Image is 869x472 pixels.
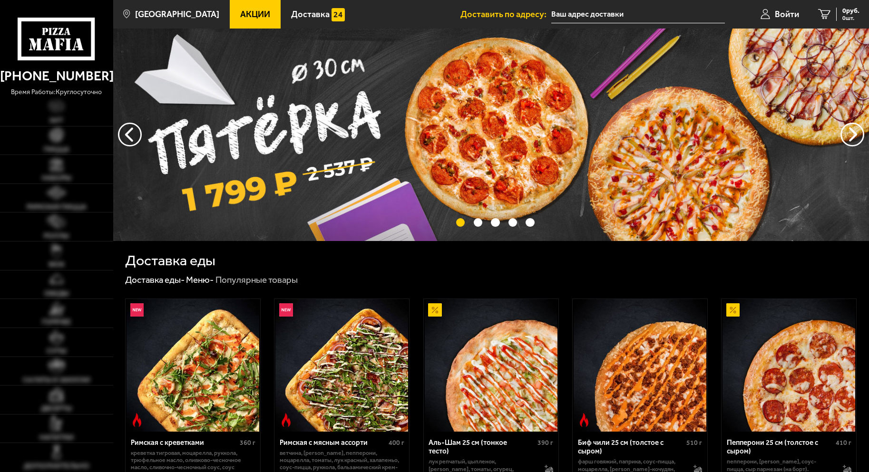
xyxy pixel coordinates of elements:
[474,218,482,227] button: точки переключения
[125,274,185,285] a: Доставка еды-
[118,123,142,146] button: следующий
[24,462,89,470] span: Дополнительно
[727,458,834,472] p: пепперони, [PERSON_NAME], соус-пицца, сыр пармезан (на борт).
[424,299,558,432] a: АкционныйАль-Шам 25 см (тонкое тесто)
[840,123,864,146] button: предыдущий
[274,299,409,432] a: НовинкаОстрое блюдоРимская с мясным ассорти
[42,318,71,326] span: Горячее
[280,438,386,447] div: Римская с мясным ассорти
[573,299,707,432] a: Острое блюдоБиф чили 25 см (толстое с сыром)
[47,347,67,355] span: Супы
[428,303,442,317] img: Акционный
[723,299,855,432] img: Пепперони 25 см (толстое с сыром)
[537,439,553,447] span: 390 г
[389,439,404,447] span: 400 г
[279,303,293,317] img: Новинка
[279,413,293,427] img: Острое блюдо
[508,218,517,227] button: точки переключения
[291,10,330,19] span: Доставка
[460,10,551,19] span: Доставить по адресу:
[39,434,74,441] span: Напитки
[842,8,859,14] span: 0 руб.
[49,117,63,124] span: Хит
[126,299,260,432] a: НовинкаОстрое блюдоРимская с креветками
[127,299,259,432] img: Римская с креветками
[240,10,270,19] span: Акции
[135,10,219,19] span: [GEOGRAPHIC_DATA]
[44,146,69,153] span: Пицца
[578,438,684,456] div: Биф чили 25 см (толстое с сыром)
[429,438,535,456] div: Аль-Шам 25 см (тонкое тесто)
[215,274,298,286] div: Популярные товары
[686,439,702,447] span: 510 г
[23,376,90,384] span: Салаты и закуски
[125,253,215,268] h1: Доставка еды
[726,303,740,317] img: Акционный
[130,413,144,427] img: Острое блюдо
[275,299,408,432] img: Римская с мясным ассорти
[44,232,69,240] span: Роллы
[574,299,706,432] img: Биф чили 25 см (толстое с сыром)
[727,438,833,456] div: Пепперони 25 см (толстое с сыром)
[41,405,72,412] span: Десерты
[526,218,534,227] button: точки переключения
[842,15,859,21] span: 0 шт.
[186,274,214,285] a: Меню-
[42,174,71,182] span: Наборы
[49,261,65,268] span: WOK
[551,6,725,23] input: Ваш адрес доставки
[491,218,499,227] button: точки переключения
[27,203,87,211] span: Римская пицца
[130,303,144,317] img: Новинка
[456,218,465,227] button: точки переключения
[240,439,255,447] span: 360 г
[131,438,237,447] div: Римская с креветками
[425,299,557,432] img: Аль-Шам 25 см (тонкое тесто)
[836,439,851,447] span: 410 г
[722,299,856,432] a: АкционныйПепперони 25 см (толстое с сыром)
[332,8,345,22] img: 15daf4d41897b9f0e9f617042186c801.svg
[44,290,69,297] span: Обеды
[775,10,799,19] span: Войти
[577,413,591,427] img: Острое блюдо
